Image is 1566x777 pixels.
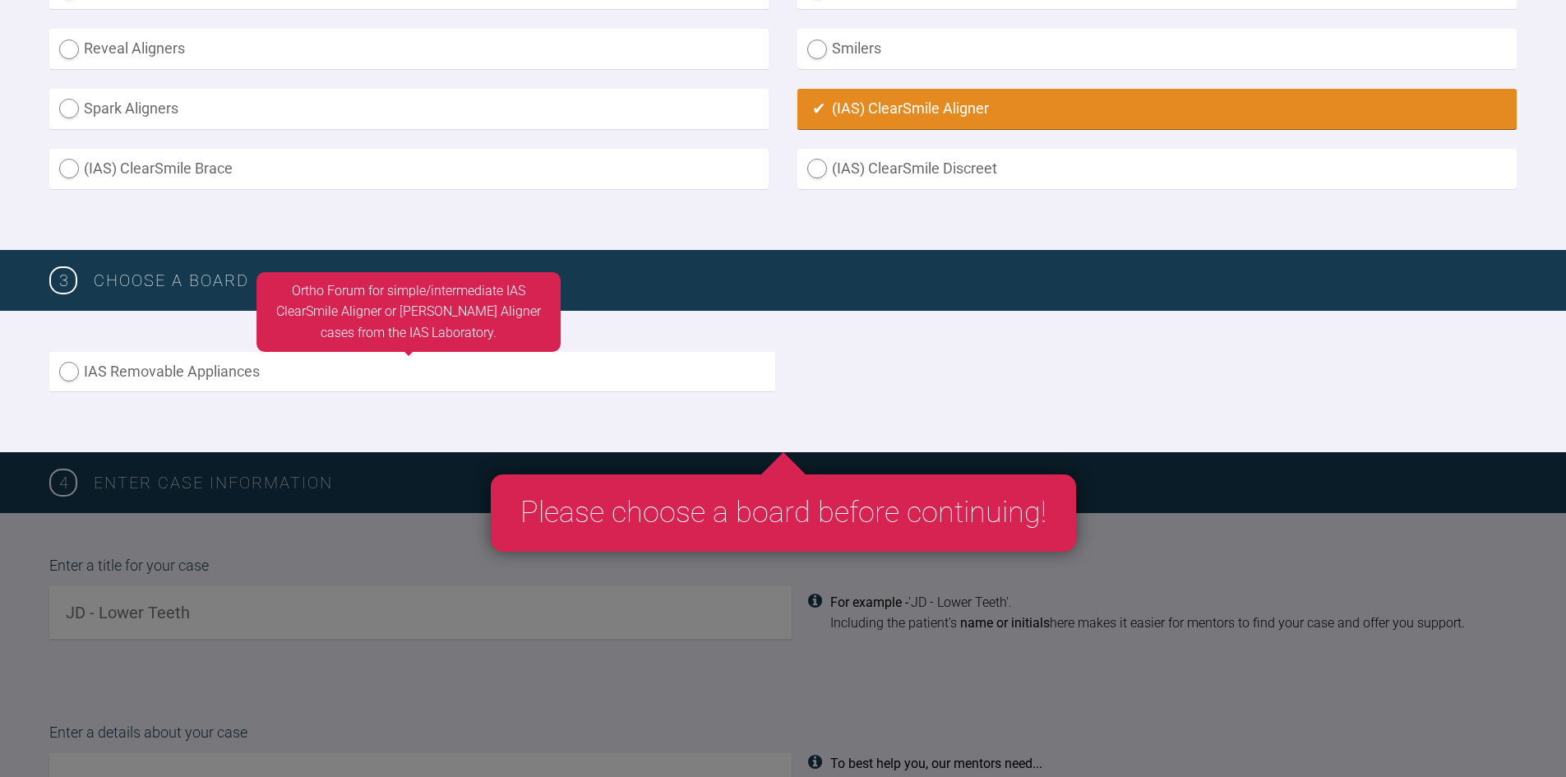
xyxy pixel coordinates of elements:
[49,89,769,129] label: Spark Aligners
[797,29,1517,69] label: Smilers
[49,149,769,189] label: (IAS) ClearSmile Brace
[797,149,1517,189] label: (IAS) ClearSmile Discreet
[49,352,775,392] label: IAS Removable Appliances
[491,474,1076,552] div: Please choose a board before continuing!
[49,266,77,294] span: 3
[49,29,769,69] label: Reveal Aligners
[797,89,1517,129] label: (IAS) ClearSmile Aligner
[256,272,561,352] div: Ortho Forum for simple/intermediate IAS ClearSmile Aligner or [PERSON_NAME] Aligner cases from th...
[94,267,1517,294] h3: Choose a board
